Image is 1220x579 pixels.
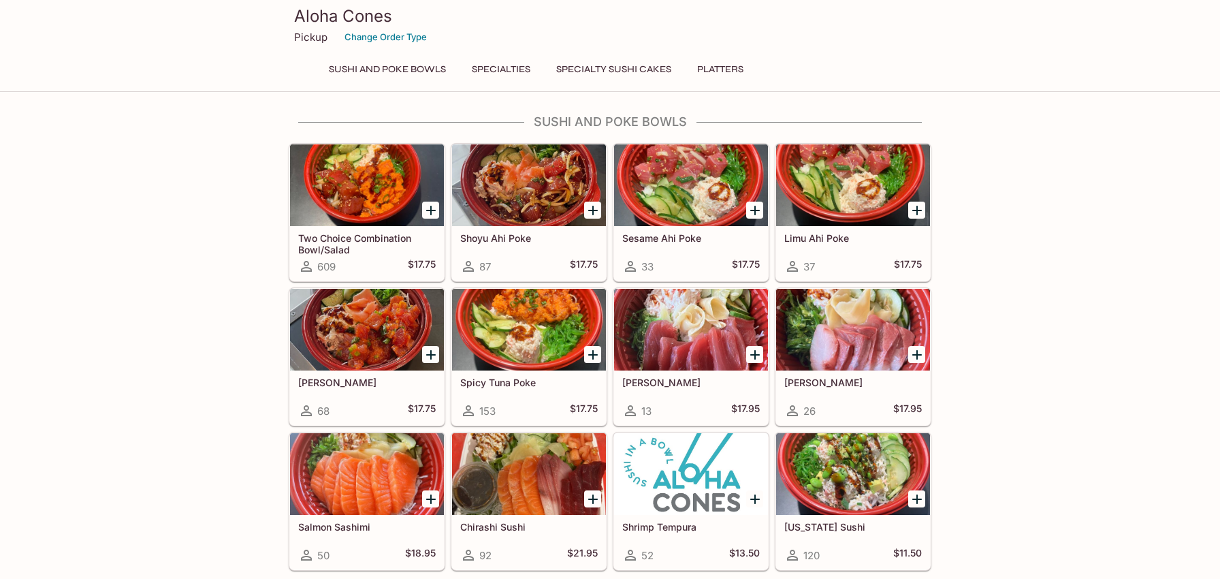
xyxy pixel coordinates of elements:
button: Add Wasabi Masago Ahi Poke [422,346,439,363]
h5: [PERSON_NAME] [784,377,922,388]
button: Add Maguro Sashimi [746,346,763,363]
a: [PERSON_NAME]68$17.75 [289,288,445,426]
h5: Salmon Sashimi [298,521,436,533]
a: Shrimp Tempura52$13.50 [613,433,769,570]
a: Sesame Ahi Poke33$17.75 [613,144,769,281]
h5: Two Choice Combination Bowl/Salad [298,232,436,255]
span: 50 [317,549,330,562]
button: Specialties [464,60,538,79]
span: 87 [479,260,491,273]
h5: [PERSON_NAME] [298,377,436,388]
span: 33 [641,260,654,273]
button: Add Shoyu Ahi Poke [584,202,601,219]
span: 37 [803,260,815,273]
div: Maguro Sashimi [614,289,768,371]
div: Limu Ahi Poke [776,144,930,226]
h3: Aloha Cones [294,5,926,27]
h5: $13.50 [729,547,760,563]
span: 609 [317,260,336,273]
h5: $17.75 [732,258,760,275]
h5: $17.75 [570,403,598,419]
div: Shoyu Ahi Poke [452,144,606,226]
button: Add Chirashi Sushi [584,490,601,507]
div: Two Choice Combination Bowl/Salad [290,144,444,226]
h5: Shoyu Ahi Poke [460,232,598,244]
a: [PERSON_NAME]13$17.95 [613,288,769,426]
button: Add Limu Ahi Poke [908,202,925,219]
a: Two Choice Combination Bowl/Salad609$17.75 [289,144,445,281]
span: 120 [803,549,820,562]
h5: [PERSON_NAME] [622,377,760,388]
a: [PERSON_NAME]26$17.95 [775,288,931,426]
a: Limu Ahi Poke37$17.75 [775,144,931,281]
h4: Sushi and Poke Bowls [289,114,931,129]
h5: Chirashi Sushi [460,521,598,533]
span: 68 [317,405,330,418]
span: 153 [479,405,496,418]
a: Spicy Tuna Poke153$17.75 [451,288,607,426]
div: Spicy Tuna Poke [452,289,606,371]
h5: Spicy Tuna Poke [460,377,598,388]
h5: $17.75 [408,403,436,419]
button: Specialty Sushi Cakes [549,60,679,79]
button: Add Sesame Ahi Poke [746,202,763,219]
button: Change Order Type [338,27,433,48]
div: California Sushi [776,433,930,515]
span: 26 [803,405,816,418]
div: Wasabi Masago Ahi Poke [290,289,444,371]
button: Add Spicy Tuna Poke [584,346,601,363]
button: Platters [690,60,751,79]
button: Add Salmon Sashimi [422,490,439,507]
button: Add Two Choice Combination Bowl/Salad [422,202,439,219]
h5: $17.95 [731,403,760,419]
h5: Sesame Ahi Poke [622,232,760,244]
div: Hamachi Sashimi [776,289,930,371]
div: Shrimp Tempura [614,433,768,515]
div: Salmon Sashimi [290,433,444,515]
h5: $18.95 [405,547,436,563]
h5: [US_STATE] Sushi [784,521,922,533]
a: Chirashi Sushi92$21.95 [451,433,607,570]
h5: $17.95 [893,403,922,419]
button: Sushi and Poke Bowls [321,60,453,79]
p: Pickup [294,31,327,44]
a: [US_STATE] Sushi120$11.50 [775,433,931,570]
h5: Limu Ahi Poke [784,232,922,244]
h5: $17.75 [570,258,598,275]
span: 92 [479,549,492,562]
h5: $17.75 [894,258,922,275]
button: Add Hamachi Sashimi [908,346,925,363]
div: Sesame Ahi Poke [614,144,768,226]
h5: $21.95 [567,547,598,563]
span: 52 [641,549,654,562]
h5: Shrimp Tempura [622,521,760,533]
h5: $11.50 [893,547,922,563]
div: Chirashi Sushi [452,433,606,515]
button: Add Shrimp Tempura [746,490,763,507]
a: Salmon Sashimi50$18.95 [289,433,445,570]
a: Shoyu Ahi Poke87$17.75 [451,144,607,281]
span: 13 [641,405,652,418]
button: Add California Sushi [908,490,925,507]
h5: $17.75 [408,258,436,275]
